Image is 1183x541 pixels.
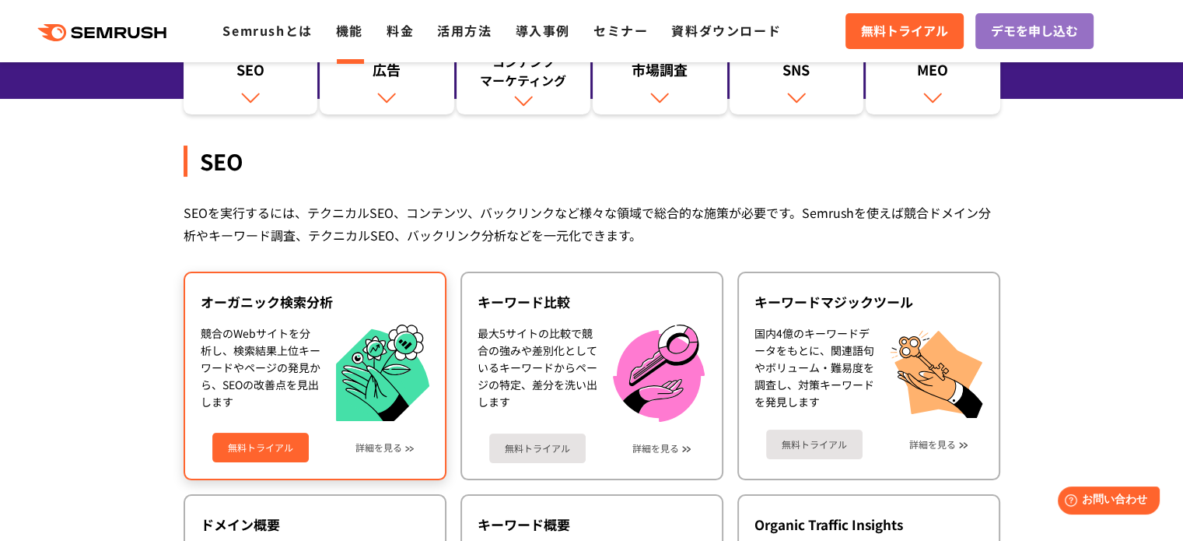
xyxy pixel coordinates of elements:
[754,293,983,311] div: キーワードマジックツール
[909,439,956,450] a: 詳細を見る
[754,325,874,418] div: 国内4億のキーワードデータをもとに、関連語句やボリューム・難易度を調査し、対策キーワードを発見します
[975,13,1094,49] a: デモを申し込む
[671,21,781,40] a: 資料ダウンロード
[737,60,856,86] div: SNS
[336,21,363,40] a: 機能
[593,37,727,114] a: 市場調査
[201,325,320,422] div: 競合のWebサイトを分析し、検索結果上位キーワードやページの発見から、SEOの改善点を見出します
[478,515,706,534] div: キーワード概要
[191,60,310,86] div: SEO
[457,37,591,114] a: コンテンツマーケティング
[1045,480,1166,524] iframe: Help widget launcher
[593,21,648,40] a: セミナー
[201,293,429,311] div: オーガニック検索分析
[387,21,414,40] a: 料金
[222,21,312,40] a: Semrushとは
[184,202,1000,247] div: SEOを実行するには、テクニカルSEO、コンテンツ、バックリンクなど様々な領域で総合的な施策が必要です。Semrushを使えば競合ドメイン分析やキーワード調査、テクニカルSEO、バックリンク分析...
[184,146,1000,177] div: SEO
[489,434,586,463] a: 無料トライアル
[355,442,402,453] a: 詳細を見る
[766,430,863,459] a: 無料トライアル
[754,515,983,534] div: Organic Traffic Insights
[478,293,706,311] div: キーワード比較
[184,37,318,114] a: SEO
[613,325,705,422] img: キーワード比較
[845,13,964,49] a: 無料トライアル
[464,52,583,90] div: コンテンツ マーケティング
[632,443,679,454] a: 詳細を見る
[437,21,492,40] a: 活用方法
[861,21,948,41] span: 無料トライアル
[212,433,309,462] a: 無料トライアル
[730,37,864,114] a: SNS
[866,37,1000,114] a: MEO
[600,60,719,86] div: 市場調査
[327,60,446,86] div: 広告
[320,37,454,114] a: 広告
[890,325,983,418] img: キーワードマジックツール
[516,21,570,40] a: 導入事例
[991,21,1078,41] span: デモを申し込む
[336,325,429,422] img: オーガニック検索分析
[201,515,429,534] div: ドメイン概要
[873,60,992,86] div: MEO
[478,325,597,422] div: 最大5サイトの比較で競合の強みや差別化としているキーワードからページの特定、差分を洗い出します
